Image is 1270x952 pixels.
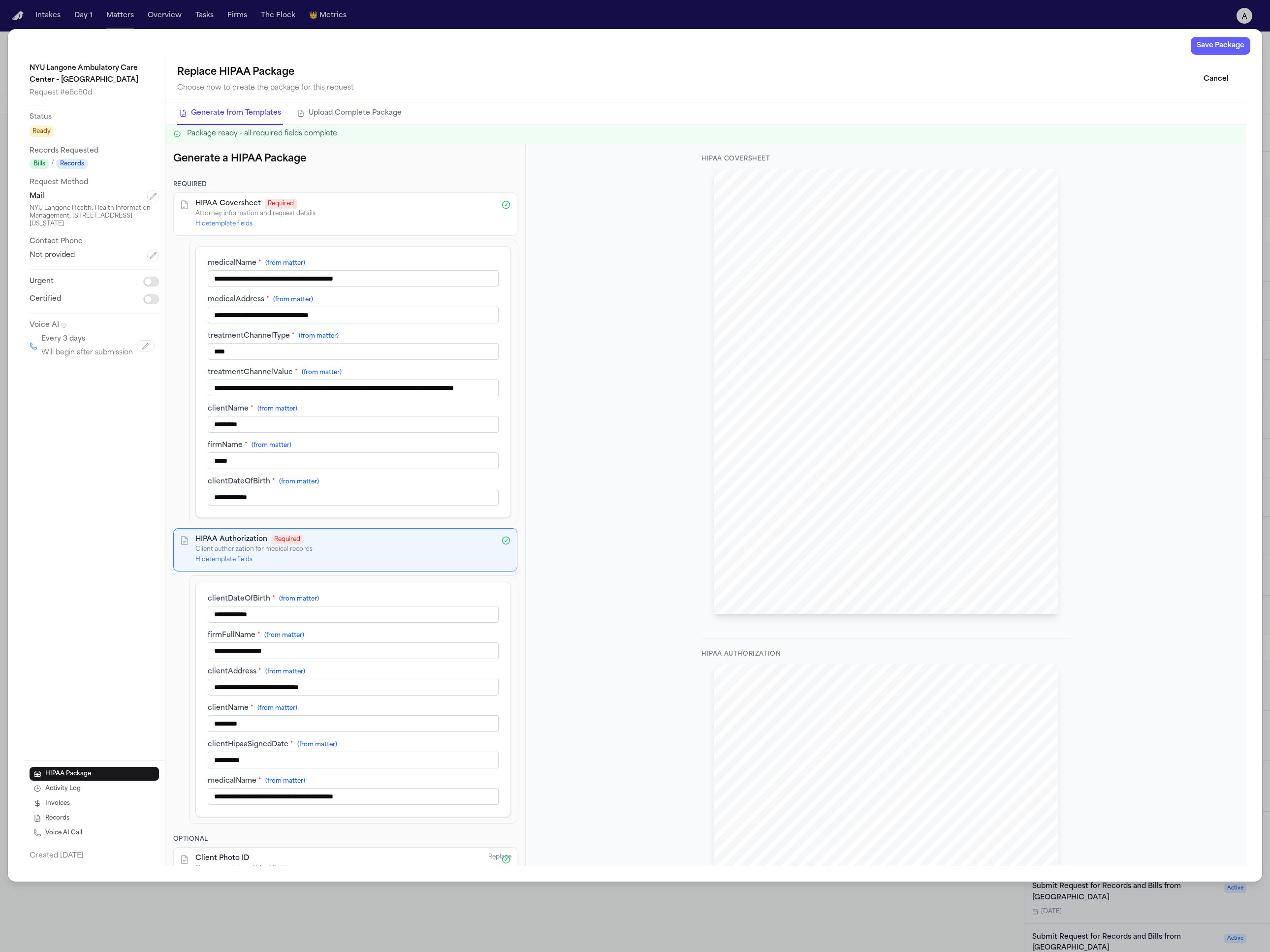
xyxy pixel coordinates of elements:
span: DOB: [779,300,795,307]
span: all of their records in an electronic format only [880,378,1013,384]
label: clientDateOfBirth [208,477,499,487]
p: Request Method [30,177,159,189]
label: treatmentChannelType [208,331,499,341]
span: based fee as directed under [942,424,1015,431]
span: t [848,471,850,478]
span: (HITECH) [759,354,788,361]
label: medicalAddress [208,295,499,305]
div: Client Photo IDGovernment-issued identification [173,847,517,879]
label: firmFullName [208,631,499,640]
span: RECORDS [973,277,1006,284]
span: NYU Langone Health, Health Information Management, [GEOGRAPHIC_DATA] [806,237,1034,244]
span: Custodian, [797,323,826,330]
span: [STREET_ADDRESS][US_STATE] [759,245,858,252]
label: clientDateOfBirth [208,594,499,604]
span: NYU Langone Ambulatory Care Center [781,277,897,284]
span: Mail [30,191,44,201]
span: Landazabal Legal [759,502,807,509]
p: Will begin after submission [41,347,133,359]
span: (from matter) [279,596,319,602]
span: Records [56,159,88,169]
span: - [912,401,915,408]
h4: Client Photo ID [195,854,249,863]
span: [STREET_ADDRESS] [759,261,823,268]
span: Date of Birth: [917,731,948,737]
p: Certified [30,293,61,305]
p: Optional [173,835,517,843]
button: Generate from Templates [177,102,283,125]
span: / [51,159,54,169]
p: Every 3 days [41,333,85,345]
span: HIPAA Package [45,769,91,777]
span: (from matter) [264,633,304,638]
span: – [869,254,873,260]
span: January [820,307,841,314]
p: NYU Langone Ambulatory Care Center – [GEOGRAPHIC_DATA] [30,63,159,86]
span: For Disclosure of Protected Health Information [829,698,943,703]
span: Records [773,323,795,330]
label: medicalName [208,776,499,786]
span: een preserved in color. [953,385,1015,392]
p: Required [173,181,517,189]
span: provide a detailed statement of costs associated with mee [759,440,912,447]
span: (from matter) [257,406,297,412]
span: billing departments to release any and all medical records and information relating to my care an... [754,814,1024,819]
span: - [864,307,867,314]
span: (from matter) [265,260,305,266]
p: Client authorization for medical records [195,545,495,553]
p: Government-issued identification [195,864,495,872]
button: Invoices [30,796,159,810]
span: Re: [759,292,768,299]
span: This authorization is directed to and applies to protected health information maintained by: [754,773,958,778]
span: (from matter) [299,333,339,339]
nav: Package options [177,102,1235,125]
label: firmName [208,441,499,450]
span: sexually transmitted diseases, acquire [MEDICAL_DATA] syndrome [868,851,1020,857]
span: tographs, electronic and digital files and any other records, unless I expressly direct or specif... [775,822,1015,827]
span: (from matter) [252,443,291,448]
div: HIPAA Coversheet [701,155,1071,163]
button: Upload Complete Package [295,102,404,125]
span: Package ready - all required fields complete [187,129,337,139]
span: ATTN: [759,277,780,284]
h4: HIPAA Authorization [195,535,267,544]
span: Authorization for the purpose of [781,750,854,756]
span: NYU Langone Ambulatory Care Center [754,787,855,793]
p: Records Requested [30,145,159,157]
span: protected under the regulatio [754,836,819,842]
span: Address: [744,731,765,737]
span: Attached please find a signed request from [PERSON_NAME], for their [759,339,955,346]
span: cost [901,401,912,408]
span: Health Information Technology for Economic and Clinical Health [832,347,1014,353]
span: understand that medical _information may include records, if any, relating to treatment for alcoh... [754,829,1011,834]
button: Hidetemplate fields [195,556,253,564]
span: method [941,401,961,408]
span: Record [759,347,780,353]
span: and most [870,401,897,408]
span: (from matter) [265,669,305,675]
span: for [789,471,797,478]
span: Invoices [45,799,70,807]
button: Records [30,811,159,825]
span: Dear [759,323,772,330]
span: information; per the requirements of 45 CFR 164.524(c)(2)( [759,409,921,416]
button: Hidetemplate fields [195,220,253,228]
button: Cancel [1198,70,1235,88]
span: (EHR), under the [782,347,830,353]
span: the process [984,440,1015,447]
p: Created [DATE] [30,850,159,861]
span: Present [868,307,888,314]
span: Please be advised that I will agree pay the permitted reasonable cost [759,424,940,431]
button: HIPAA Package [30,766,159,780]
span: Please [997,432,1015,439]
span: party. [754,758,767,763]
h3: Replace HIPAA Package [177,64,353,80]
span: (AIDS), human [MEDICAL_DATA] virus ([MEDICAL_DATA]) or ARC. [754,859,915,864]
button: Voice AI Call [30,825,159,839]
span: (from matter) [273,297,313,303]
span: Cobble Hill [861,787,890,793]
span: I am specifically requesting that you provide [759,378,878,384]
span: Bills [30,159,49,169]
span: ting this request. [911,440,955,447]
p: Contact Phone [30,236,159,248]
